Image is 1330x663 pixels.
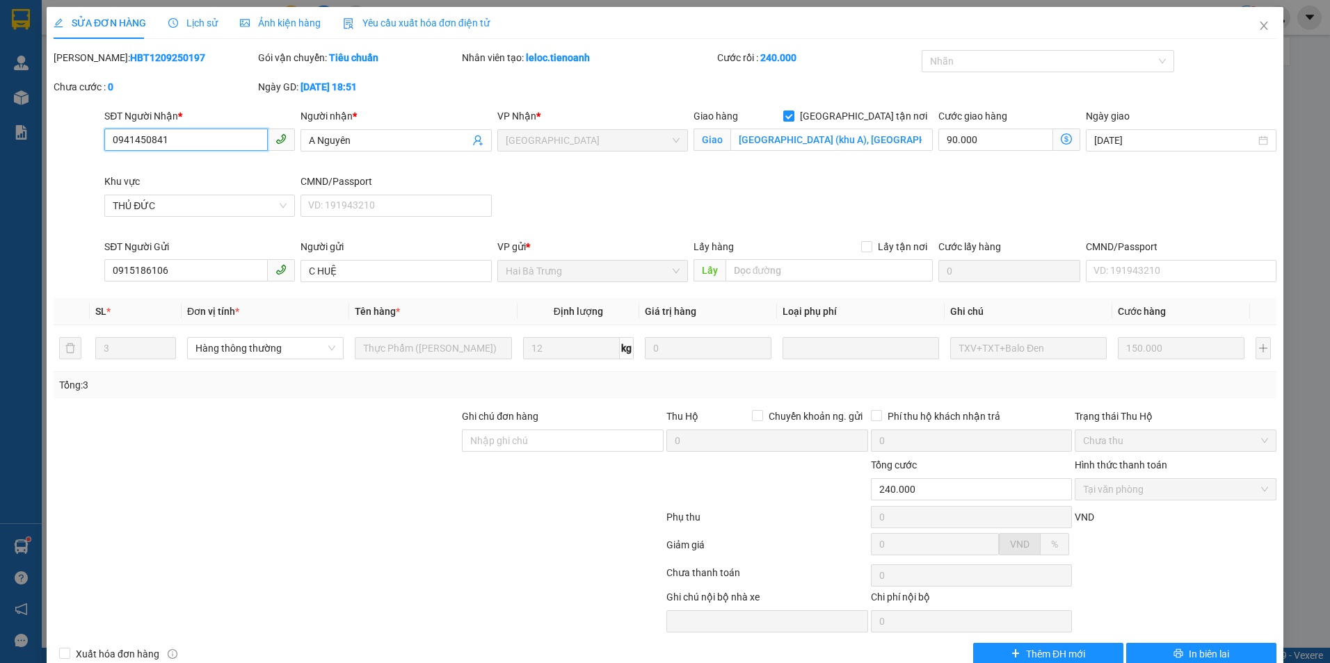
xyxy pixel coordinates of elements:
[1011,648,1020,660] span: plus
[240,17,321,28] span: Ảnh kiện hàng
[1258,20,1269,31] span: close
[104,108,295,124] div: SĐT Người Nhận
[938,260,1080,282] input: Cước lấy hàng
[329,52,378,63] b: Tiêu chuẩn
[620,337,634,359] span: kg
[462,50,714,65] div: Nhân viên tạo:
[1075,511,1094,523] span: VND
[195,338,335,359] span: Hàng thông thường
[1244,7,1283,46] button: Close
[343,17,490,28] span: Yêu cầu xuất hóa đơn điện tử
[54,79,255,95] div: Chưa cước :
[945,298,1112,325] th: Ghi chú
[54,50,255,65] div: [PERSON_NAME]:
[187,306,239,317] span: Đơn vị tính
[343,18,354,29] img: icon
[95,306,106,317] span: SL
[1075,409,1276,424] div: Trạng thái Thu Hộ
[497,239,688,254] div: VP gửi
[665,509,870,534] div: Phụ thu
[104,174,295,189] div: Khu vực
[726,259,934,281] input: Dọc đường
[1051,539,1058,550] span: %
[275,133,287,145] span: phone
[666,589,868,610] div: Ghi chú nội bộ nhà xe
[1010,539,1029,550] span: VND
[1083,430,1268,451] span: Chưa thu
[59,337,81,359] button: delete
[694,129,730,151] span: Giao
[694,110,738,122] span: Giao hàng
[1094,133,1256,148] input: Ngày giao
[355,306,400,317] span: Tên hàng
[1118,337,1244,359] input: 0
[777,298,945,325] th: Loại phụ phí
[645,306,696,317] span: Giá trị hàng
[1086,239,1276,254] div: CMND/Passport
[54,17,146,28] span: SỬA ĐƠN HÀNG
[301,174,491,189] div: CMND/Passport
[168,18,178,28] span: clock-circle
[717,50,919,65] div: Cước rồi :
[665,565,870,589] div: Chưa thanh toán
[472,135,483,146] span: user-add
[258,79,460,95] div: Ngày GD:
[882,409,1006,424] span: Phí thu hộ khách nhận trả
[355,337,511,359] input: VD: Bàn, Ghế
[794,108,933,124] span: [GEOGRAPHIC_DATA] tận nơi
[258,50,460,65] div: Gói vận chuyển:
[871,459,917,470] span: Tổng cước
[59,377,513,393] div: Tổng: 3
[1189,646,1229,662] span: In biên lai
[554,306,603,317] span: Định lượng
[497,110,536,122] span: VP Nhận
[130,52,205,63] b: HBT1209250197
[168,649,177,659] span: info-circle
[113,195,287,216] span: THỦ ĐỨC
[462,411,538,422] label: Ghi chú đơn hàng
[1075,459,1167,470] label: Hình thức thanh toán
[760,52,796,63] b: 240.000
[104,239,295,254] div: SĐT Người Gửi
[871,589,1073,610] div: Chi phí nội bộ
[506,130,680,151] span: Thủ Đức
[938,110,1007,122] label: Cước giao hàng
[526,52,590,63] b: leloc.tienoanh
[168,17,218,28] span: Lịch sử
[694,241,734,252] span: Lấy hàng
[108,81,113,92] b: 0
[1026,646,1085,662] span: Thêm ĐH mới
[301,239,491,254] div: Người gửi
[1256,337,1271,359] button: plus
[301,108,491,124] div: Người nhận
[1083,479,1268,500] span: Tại văn phòng
[1118,306,1166,317] span: Cước hàng
[70,646,165,662] span: Xuất hóa đơn hàng
[665,537,870,562] div: Giảm giá
[462,429,664,452] input: Ghi chú đơn hàng
[872,239,933,254] span: Lấy tận nơi
[1173,648,1183,660] span: printer
[1086,110,1130,122] label: Ngày giao
[938,129,1053,151] input: Cước giao hàng
[666,411,698,422] span: Thu Hộ
[694,259,726,281] span: Lấy
[645,337,771,359] input: 0
[1061,133,1072,145] span: dollar-circle
[506,261,680,281] span: Hai Bà Trưng
[950,337,1107,359] input: Ghi Chú
[938,241,1001,252] label: Cước lấy hàng
[240,18,250,28] span: picture
[301,81,357,92] b: [DATE] 18:51
[54,18,63,28] span: edit
[275,264,287,275] span: phone
[730,129,934,151] input: Giao tận nơi
[763,409,868,424] span: Chuyển khoản ng. gửi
